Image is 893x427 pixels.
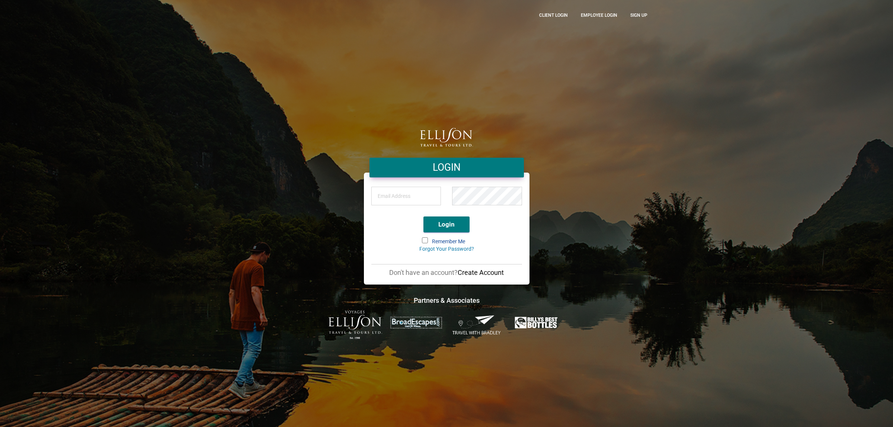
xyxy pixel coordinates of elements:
a: CLient Login [534,6,573,25]
img: logo.png [420,128,473,147]
button: Login [423,216,470,232]
p: Don't have an account? [371,268,522,277]
a: Create Account [458,269,504,276]
h4: LOGIN [375,161,518,174]
label: Remember Me [423,238,471,245]
a: Forgot Your Password? [419,246,474,252]
img: ET-Voyages-text-colour-Logo-with-est.png [329,311,382,339]
a: Employee Login [575,6,623,25]
a: Sign up [625,6,653,25]
img: Billys-Best-Bottles.png [511,315,564,331]
img: Travel-With-Bradley.png [450,315,504,335]
input: Email Address [371,187,441,205]
img: broadescapes.png [389,316,443,329]
h4: Partners & Associates [240,296,653,305]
